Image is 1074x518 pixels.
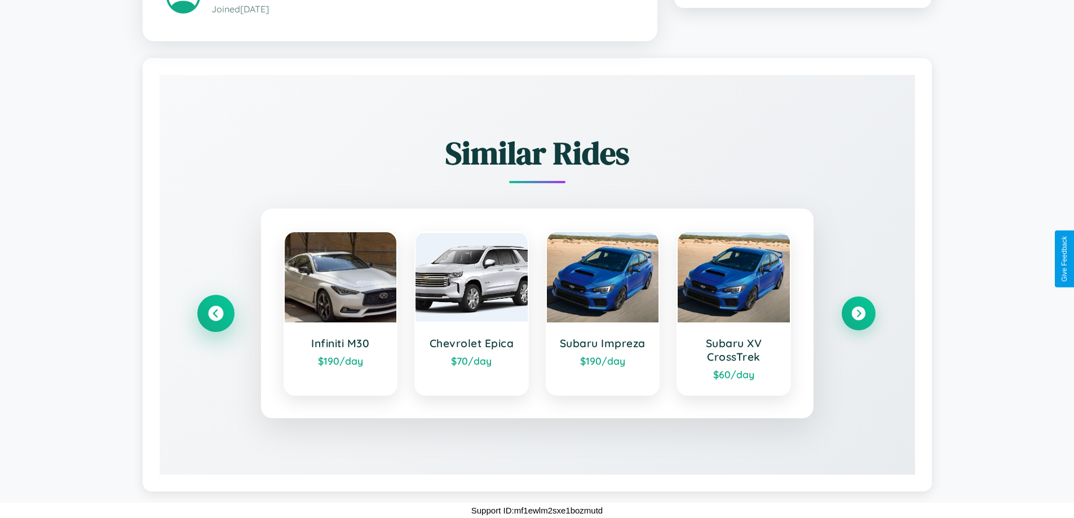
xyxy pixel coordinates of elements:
[296,337,386,350] h3: Infiniti M30
[689,368,779,380] div: $ 60 /day
[427,337,516,350] h3: Chevrolet Epica
[1060,236,1068,282] div: Give Feedback
[427,355,516,367] div: $ 70 /day
[558,337,648,350] h3: Subaru Impreza
[471,503,603,518] p: Support ID: mf1ewlm2sxe1bozmutd
[296,355,386,367] div: $ 190 /day
[689,337,779,364] h3: Subaru XV CrossTrek
[414,231,529,396] a: Chevrolet Epica$70/day
[284,231,398,396] a: Infiniti M30$190/day
[199,131,876,175] h2: Similar Rides
[211,1,634,17] p: Joined [DATE]
[677,231,791,396] a: Subaru XV CrossTrek$60/day
[558,355,648,367] div: $ 190 /day
[546,231,660,396] a: Subaru Impreza$190/day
